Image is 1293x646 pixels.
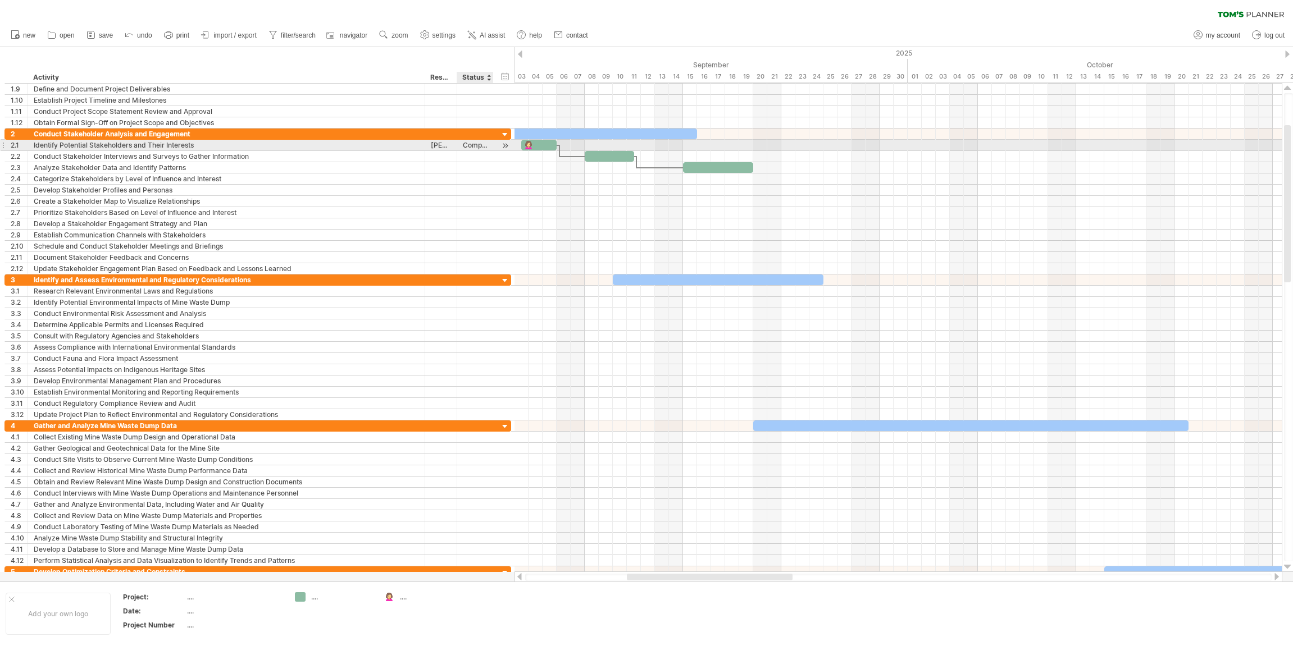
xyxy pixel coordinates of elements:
[123,606,185,616] div: Date:
[837,71,852,83] div: Friday, 26 September 2025
[60,31,75,39] span: open
[34,230,419,240] div: Establish Communication Channels with Stakeholders
[34,274,419,285] div: Identify and Assess Environmental and Regulatory Considerations
[462,72,487,83] div: Status
[1174,71,1189,83] div: Monday, 20 October 2025
[400,592,461,602] div: ....
[34,129,419,139] div: Conduct Stakeholder Analysis and Engagement
[34,510,419,521] div: Collect and Review Data on Mine Waste Dump Materials and Properties
[266,28,319,43] a: filter/search
[683,71,697,83] div: Monday, 15 September 2025
[465,28,508,43] a: AI assist
[529,71,543,83] div: Thursday, 4 September 2025
[11,218,28,229] div: 2.8
[11,274,28,285] div: 3
[340,31,367,39] span: navigator
[34,499,419,510] div: Gather and Analyze Environmental Data, Including Water and Air Quality
[11,95,28,106] div: 1.10
[123,592,185,602] div: Project:
[23,31,35,39] span: new
[34,555,419,566] div: Perform Statistical Analysis and Data Visualization to Identify Trends and Patterns
[992,71,1006,83] div: Tuesday, 7 October 2025
[1273,71,1287,83] div: Monday, 27 October 2025
[571,71,585,83] div: Sunday, 7 September 2025
[34,151,419,162] div: Conduct Stakeholder Interviews and Surveys to Gather Information
[551,28,591,43] a: contact
[34,106,419,117] div: Conduct Project Scope Statement Review and Approval
[11,443,28,453] div: 4.2
[566,31,588,39] span: contact
[430,72,450,83] div: Resource
[11,566,28,577] div: 5
[11,84,28,94] div: 1.9
[1206,31,1240,39] span: my account
[1146,71,1160,83] div: Saturday, 18 October 2025
[34,409,419,420] div: Update Project Plan to Reflect Environmental and Regulatory Considerations
[176,31,189,39] span: print
[1020,71,1034,83] div: Thursday, 9 October 2025
[34,140,419,150] div: Identify Potential Stakeholders and Their Interests
[11,544,28,555] div: 4.11
[8,28,39,43] a: new
[34,432,419,442] div: Collect Existing Mine Waste Dump Design and Operational Data
[34,454,419,465] div: Conduct Site Visits to Observe Current Mine Waste Dump Conditions
[34,241,419,251] div: Schedule and Conduct Stakeholder Meetings and Briefings
[34,375,419,386] div: Develop Environmental Management Plan and Procedures
[11,286,28,296] div: 3.1
[417,28,459,43] a: settings
[767,71,781,83] div: Sunday, 21 September 2025
[655,71,669,83] div: Saturday, 13 September 2025
[11,420,28,431] div: 4
[627,71,641,83] div: Thursday, 11 September 2025
[1191,28,1244,43] a: my account
[34,443,419,453] div: Gather Geological and Geotechnical Data for the Mine Site
[213,31,257,39] span: import / export
[34,533,419,543] div: Analyze Mine Waste Dump Stability and Structural Integrity
[1062,71,1076,83] div: Sunday, 12 October 2025
[34,286,419,296] div: Research Relevant Environmental Laws and Regulations
[1264,31,1285,39] span: log out
[34,488,419,498] div: Conduct Interviews with Mine Waste Dump Operations and Maintenance Personnel
[187,606,281,616] div: ....
[11,331,28,341] div: 3.5
[894,71,908,83] div: Tuesday, 30 September 2025
[6,593,111,635] div: Add your own logo
[34,185,419,195] div: Develop Stakeholder Profiles and Personas
[11,252,28,263] div: 2.11
[11,499,28,510] div: 4.7
[34,252,419,263] div: Document Stakeholder Feedback and Concerns
[514,28,545,43] a: help
[34,353,419,364] div: Conduct Fauna and Flora Impact Assessment
[34,387,419,397] div: Establish Environmental Monitoring and Reporting Requirements
[34,521,419,532] div: Conduct Laboratory Testing of Mine Waste Dump Materials as Needed
[34,398,419,409] div: Conduct Regulatory Compliance Review and Audit
[908,71,922,83] div: Wednesday, 1 October 2025
[11,364,28,375] div: 3.8
[187,620,281,630] div: ....
[922,71,936,83] div: Thursday, 2 October 2025
[33,72,418,83] div: Activity
[697,71,711,83] div: Tuesday, 16 September 2025
[161,28,193,43] a: print
[795,71,809,83] div: Tuesday, 23 September 2025
[964,71,978,83] div: Sunday, 5 October 2025
[950,71,964,83] div: Saturday, 4 October 2025
[34,297,419,308] div: Identify Potential Environmental Impacts of Mine Waste Dump
[500,140,511,152] div: scroll to activity
[34,84,419,94] div: Define and Document Project Deliverables
[11,477,28,487] div: 4.5
[34,162,419,173] div: Analyze Stakeholder Data and Identify Patterns
[44,28,78,43] a: open
[34,420,419,431] div: Gather and Analyze Mine Waste Dump Data
[34,342,419,352] div: Assess Compliance with International Environmental Standards
[11,387,28,397] div: 3.10
[486,59,908,71] div: September 2025
[34,218,419,229] div: Develop a Stakeholder Engagement Strategy and Plan
[11,185,28,195] div: 2.5
[1034,71,1048,83] div: Friday, 10 October 2025
[725,71,739,83] div: Thursday, 18 September 2025
[391,31,408,39] span: zoom
[1118,71,1132,83] div: Thursday, 16 October 2025
[1203,71,1217,83] div: Wednesday, 22 October 2025
[809,71,823,83] div: Wednesday, 24 September 2025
